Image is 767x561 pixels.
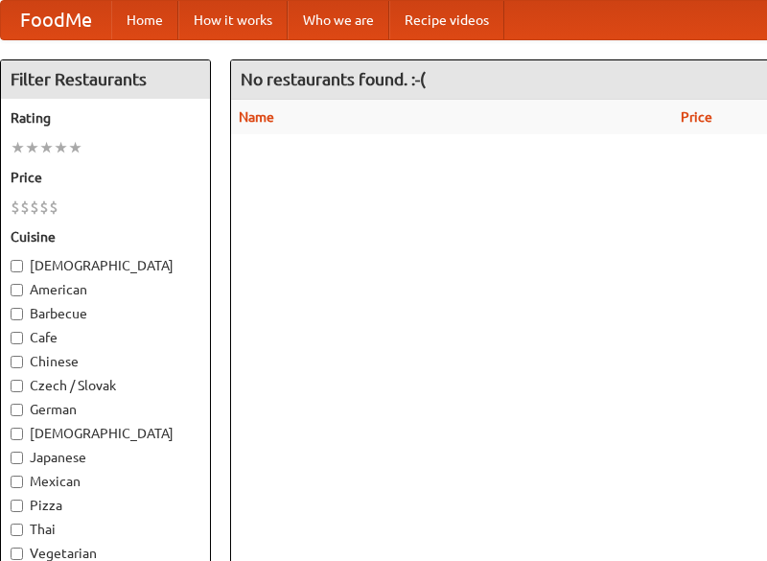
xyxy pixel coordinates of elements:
a: How it works [178,1,288,39]
input: American [11,284,23,296]
li: $ [49,197,58,218]
label: Mexican [11,472,200,491]
h4: Filter Restaurants [1,60,210,99]
input: [DEMOGRAPHIC_DATA] [11,260,23,272]
h5: Cuisine [11,227,200,246]
label: Chinese [11,352,200,371]
input: Thai [11,524,23,536]
li: $ [30,197,39,218]
li: $ [39,197,49,218]
li: ★ [39,137,54,158]
li: ★ [54,137,68,158]
label: Cafe [11,328,200,347]
h5: Price [11,168,200,187]
ng-pluralize: No restaurants found. :-( [241,70,426,88]
label: Japanese [11,448,200,467]
input: Chinese [11,356,23,368]
label: Pizza [11,496,200,515]
input: Vegetarian [11,548,23,560]
li: ★ [68,137,82,158]
h5: Rating [11,108,200,128]
label: American [11,280,200,299]
li: ★ [11,137,25,158]
label: Czech / Slovak [11,376,200,395]
li: $ [20,197,30,218]
input: Japanese [11,452,23,464]
input: German [11,404,23,416]
label: [DEMOGRAPHIC_DATA] [11,424,200,443]
label: German [11,400,200,419]
a: Name [239,109,274,125]
input: Barbecue [11,308,23,320]
a: Who we are [288,1,389,39]
a: Recipe videos [389,1,504,39]
li: $ [11,197,20,218]
input: Cafe [11,332,23,344]
input: [DEMOGRAPHIC_DATA] [11,428,23,440]
a: Home [111,1,178,39]
li: ★ [25,137,39,158]
input: Mexican [11,476,23,488]
input: Czech / Slovak [11,380,23,392]
label: Barbecue [11,304,200,323]
label: Thai [11,520,200,539]
label: [DEMOGRAPHIC_DATA] [11,256,200,275]
a: FoodMe [1,1,111,39]
input: Pizza [11,500,23,512]
a: Price [681,109,712,125]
